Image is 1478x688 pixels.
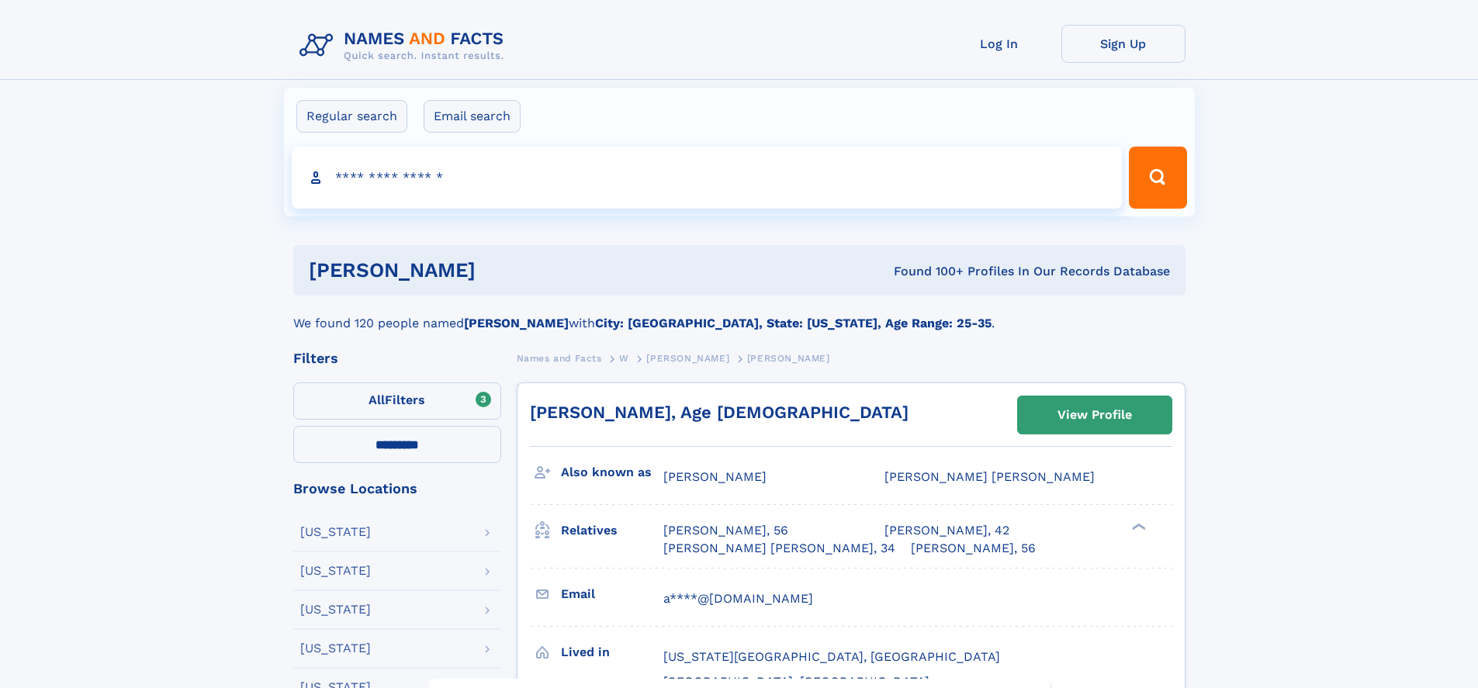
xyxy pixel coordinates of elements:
img: Logo Names and Facts [293,25,517,67]
h3: Also known as [561,459,663,486]
label: Regular search [296,100,407,133]
span: W [619,353,629,364]
div: [US_STATE] [300,565,371,577]
b: City: [GEOGRAPHIC_DATA], State: [US_STATE], Age Range: 25-35 [595,316,992,330]
span: [PERSON_NAME] [PERSON_NAME] [884,469,1095,484]
span: [PERSON_NAME] [646,353,729,364]
div: [US_STATE] [300,642,371,655]
div: Filters [293,351,501,365]
h3: Relatives [561,517,663,544]
a: [PERSON_NAME], 42 [884,522,1009,539]
a: Sign Up [1061,25,1186,63]
h3: Email [561,581,663,607]
h1: [PERSON_NAME] [309,261,685,280]
a: View Profile [1018,396,1172,434]
a: [PERSON_NAME] [PERSON_NAME], 34 [663,540,895,557]
a: Log In [937,25,1061,63]
a: [PERSON_NAME] [646,348,729,368]
div: [US_STATE] [300,526,371,538]
label: Email search [424,100,521,133]
span: [PERSON_NAME] [663,469,767,484]
a: W [619,348,629,368]
div: ❯ [1128,522,1147,532]
h3: Lived in [561,639,663,666]
a: Names and Facts [517,348,602,368]
a: [PERSON_NAME], Age [DEMOGRAPHIC_DATA] [530,403,909,422]
button: Search Button [1129,147,1186,209]
div: We found 120 people named with . [293,296,1186,333]
span: [US_STATE][GEOGRAPHIC_DATA], [GEOGRAPHIC_DATA] [663,649,1000,664]
div: Browse Locations [293,482,501,496]
label: Filters [293,382,501,420]
div: [US_STATE] [300,603,371,616]
div: Found 100+ Profiles In Our Records Database [684,263,1170,280]
a: [PERSON_NAME], 56 [663,522,788,539]
span: All [369,392,385,407]
a: [PERSON_NAME], 56 [911,540,1036,557]
div: View Profile [1057,397,1132,433]
b: [PERSON_NAME] [464,316,569,330]
span: [PERSON_NAME] [747,353,830,364]
input: search input [292,147,1123,209]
